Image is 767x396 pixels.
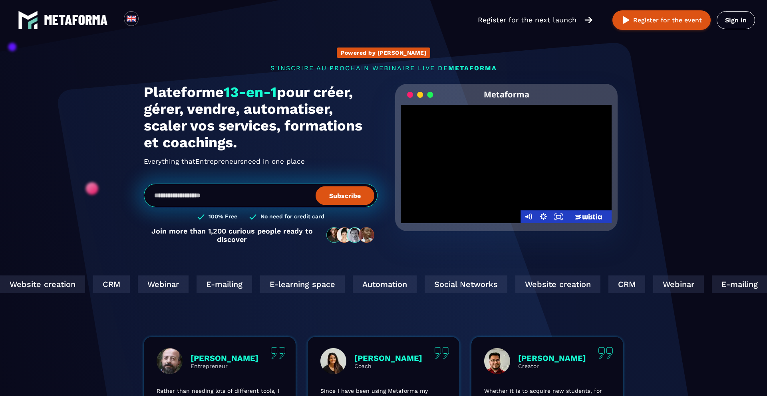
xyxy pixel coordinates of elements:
div: Webinar [136,275,187,293]
img: en [126,14,136,24]
span: METAFORMA [448,64,497,72]
img: quote [270,347,286,359]
button: Show settings menu [536,210,551,223]
button: Register for the event [612,10,711,30]
img: logo [18,10,38,30]
div: E-mailing [710,275,765,293]
h3: 100% Free [209,213,237,221]
button: Fullscreen [551,210,566,223]
h1: Plateforme pour créer, gérer, vendre, automatiser, scaler vos services, formations et coachings. [144,84,378,151]
img: profile [157,348,183,374]
div: Website creation [513,275,598,293]
img: arrow-right [584,16,592,24]
div: Automation [351,275,415,293]
h2: Metaforma [484,84,529,105]
img: profile [484,348,510,374]
img: quote [434,347,449,359]
div: CRM [606,275,643,293]
input: Search for option [145,15,151,25]
div: Webinar [651,275,702,293]
p: Join more than 1,200 curious people ready to discover [144,227,320,244]
h2: Everything that need in one place [144,155,378,168]
img: profile [320,348,346,374]
p: s'inscrire au prochain webinaire live de [144,64,623,72]
div: CRM [91,275,128,293]
p: [PERSON_NAME] [354,353,422,363]
img: checked [249,213,256,221]
img: loading [407,91,433,99]
p: Powered by [PERSON_NAME] [341,49,426,56]
button: Mute [521,210,536,223]
p: Register for the next launch [478,14,576,26]
span: Formers [195,160,223,173]
div: Social Networks [423,275,505,293]
div: Search for option [139,11,158,29]
img: play [621,15,631,25]
img: community-people [324,227,378,244]
img: quote [598,347,613,359]
p: [PERSON_NAME] [518,353,586,363]
img: logo [44,15,108,25]
p: Entrepreneur [191,363,258,369]
span: Entrepreneurs [195,153,244,166]
div: E-mailing [195,275,250,293]
h3: No need for credit card [260,213,324,221]
a: Sign in [717,11,755,29]
span: 13-en-1 [224,84,277,101]
p: Coach [354,363,422,369]
img: checked [197,213,205,221]
button: Subscribe [316,186,374,205]
a: Wistia Logo -- Learn More [566,210,612,223]
p: Creator [518,363,586,369]
div: E-learning space [258,275,343,293]
p: [PERSON_NAME] [191,353,258,363]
